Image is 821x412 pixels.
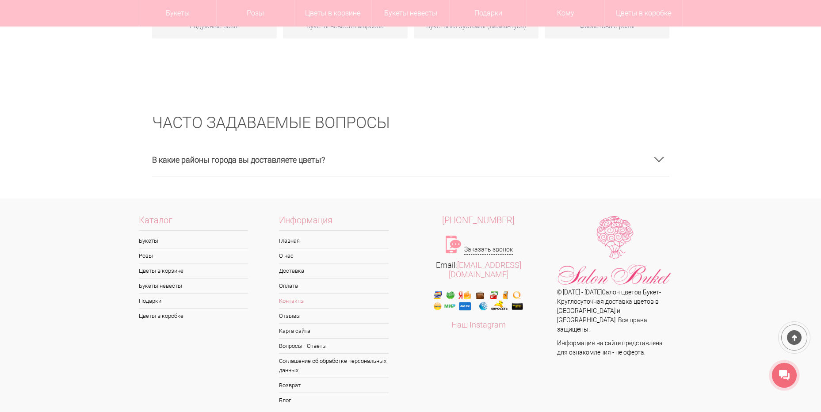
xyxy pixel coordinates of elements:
img: Цветы Нижний Новгород [557,216,672,288]
a: [EMAIL_ADDRESS][DOMAIN_NAME] [449,260,521,279]
h3: В какие районы города вы доставляете цветы? [152,144,669,176]
h2: ЧАСТО ЗАДАВАЕМЫЕ ВОПРОСЫ [152,114,669,132]
span: Каталог [139,216,248,231]
a: Блог [279,393,389,408]
a: О нас [279,248,389,263]
span: © [DATE] - [DATE] - Круглосуточная доставка цветов в [GEOGRAPHIC_DATA] и [GEOGRAPHIC_DATA]. Все п... [557,289,661,333]
a: Соглашение об обработке персональных данных [279,354,389,378]
span: Информация [279,216,389,231]
a: Салон цветов Букет [602,289,659,296]
span: Информация на сайте представлена для ознакомления - не оферта. [557,340,663,356]
a: Розы [139,248,248,263]
a: Доставка [279,263,389,278]
a: Цветы в коробке [139,309,248,323]
a: Букеты [139,233,248,248]
div: Email: [411,260,547,279]
a: Вопросы - Ответы [279,339,389,353]
a: Главная [279,233,389,248]
span: [PHONE_NUMBER] [442,215,515,225]
a: Контакты [279,294,389,308]
a: Оплата [279,278,389,293]
a: Заказать звонок [464,245,513,255]
a: Отзывы [279,309,389,323]
a: Цветы в корзине [139,263,248,278]
a: Подарки [139,294,248,308]
a: Карта сайта [279,324,389,338]
a: [PHONE_NUMBER] [411,216,547,225]
a: Возврат [279,378,389,393]
a: Букеты невесты [139,278,248,293]
a: Наш Instagram [451,320,506,329]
